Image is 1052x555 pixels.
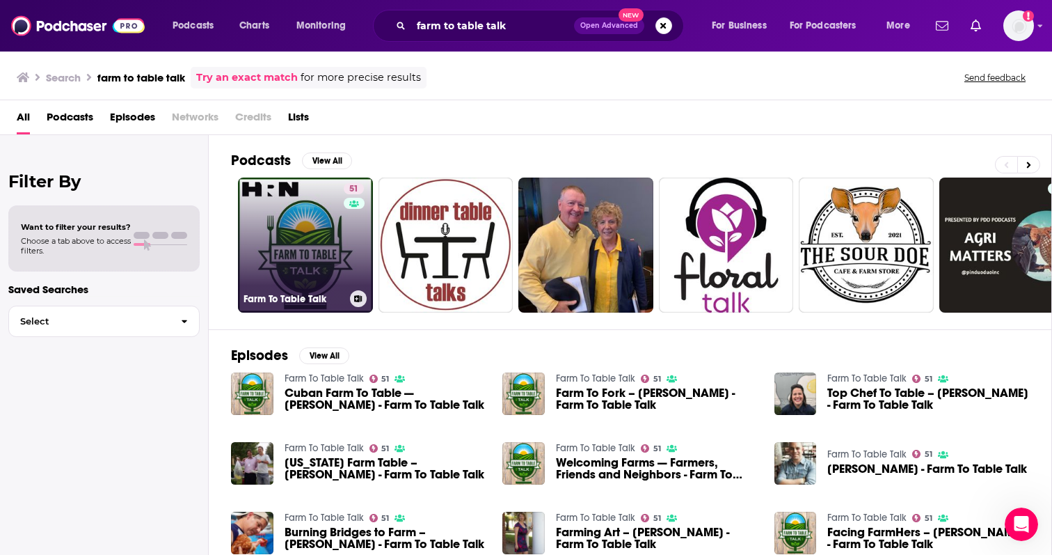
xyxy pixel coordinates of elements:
[556,387,758,411] span: Farm To Fork – [PERSON_NAME] - Farm To Table Talk
[369,514,390,522] a: 51
[46,71,81,84] h3: Search
[17,106,30,134] a: All
[21,236,131,256] span: Choose a tab above to access filters.
[556,457,758,480] a: Welcoming Farms — Farmers, Friends and Neighbors - Farm To Table Talk
[381,515,389,522] span: 51
[369,375,390,383] a: 51
[47,106,93,134] a: Podcasts
[8,306,200,337] button: Select
[925,451,932,458] span: 51
[960,72,1030,84] button: Send feedback
[296,16,346,36] span: Monitoring
[238,178,373,313] a: 51Farm To Table Talk
[502,512,545,554] img: Farming Art – Alison Flory - Farm To Table Talk
[231,347,288,364] h2: Episodes
[285,457,486,480] a: Wyoming Farm Table – Zach Buchel - Farm To Table Talk
[301,70,421,86] span: for more precise results
[574,17,644,34] button: Open AdvancedNew
[285,442,364,454] a: Farm To Table Talk
[827,387,1029,411] a: Top Chef To Table – Caitlin Steininger - Farm To Table Talk
[369,444,390,453] a: 51
[827,512,907,524] a: Farm To Table Talk
[11,13,145,39] img: Podchaser - Follow, Share and Rate Podcasts
[1023,10,1034,22] svg: Add a profile image
[285,512,364,524] a: Farm To Table Talk
[1003,10,1034,41] span: Logged in as catefess
[827,463,1027,475] a: Jose Salazar - Farm To Table Talk
[381,446,389,452] span: 51
[288,106,309,134] a: Lists
[827,463,1027,475] span: [PERSON_NAME] - Farm To Table Talk
[285,526,486,550] a: Burning Bridges to Farm – Tim Young - Farm To Table Talk
[1005,508,1038,541] iframe: Intercom live chat
[641,444,661,453] a: 51
[641,375,661,383] a: 51
[925,515,932,522] span: 51
[386,10,697,42] div: Search podcasts, credits, & more...
[912,514,932,522] a: 51
[781,15,877,37] button: open menu
[774,512,817,554] img: Facing FarmHers – Marji Guyler-Alaniz - Farm To Table Talk
[285,387,486,411] a: Cuban Farm To Table — Ellen Farmer - Farm To Table Talk
[230,15,278,37] a: Charts
[285,373,364,384] a: Farm To Table Talk
[172,106,218,134] span: Networks
[9,317,170,326] span: Select
[285,526,486,550] span: Burning Bridges to Farm – [PERSON_NAME] - Farm To Table Talk
[580,22,638,29] span: Open Advanced
[556,442,635,454] a: Farm To Table Talk
[110,106,155,134] a: Episodes
[502,373,545,415] img: Farm To Fork – Patrick Mulvaney - Farm To Table Talk
[827,526,1029,550] span: Facing FarmHers – [PERSON_NAME] - Farm To Table Talk
[163,15,232,37] button: open menu
[1003,10,1034,41] img: User Profile
[912,375,932,383] a: 51
[285,387,486,411] span: Cuban Farm To Table — [PERSON_NAME] - Farm To Table Talk
[299,347,349,364] button: View All
[344,183,364,194] a: 51
[653,446,661,452] span: 51
[302,153,352,169] button: View All
[877,15,927,37] button: open menu
[912,450,932,458] a: 51
[925,376,932,382] span: 51
[790,16,856,36] span: For Podcasters
[8,171,200,191] h2: Filter By
[702,15,784,37] button: open menu
[231,512,273,554] a: Burning Bridges to Farm – Tim Young - Farm To Table Talk
[349,182,358,196] span: 51
[231,373,273,415] img: Cuban Farm To Table — Ellen Farmer - Farm To Table Talk
[886,16,910,36] span: More
[827,387,1029,411] span: Top Chef To Table – [PERSON_NAME] - Farm To Table Talk
[653,376,661,382] span: 51
[231,347,349,364] a: EpisodesView All
[774,373,817,415] img: Top Chef To Table – Caitlin Steininger - Farm To Table Talk
[827,526,1029,550] a: Facing FarmHers – Marji Guyler-Alaniz - Farm To Table Talk
[641,514,661,522] a: 51
[556,526,758,550] a: Farming Art – Alison Flory - Farm To Table Talk
[653,515,661,522] span: 51
[231,442,273,485] img: Wyoming Farm Table – Zach Buchel - Farm To Table Talk
[556,387,758,411] a: Farm To Fork – Patrick Mulvaney - Farm To Table Talk
[21,222,131,232] span: Want to filter your results?
[712,16,767,36] span: For Business
[1003,10,1034,41] button: Show profile menu
[930,14,954,38] a: Show notifications dropdown
[196,70,298,86] a: Try an exact match
[411,15,574,37] input: Search podcasts, credits, & more...
[502,442,545,485] img: Welcoming Farms — Farmers, Friends and Neighbors - Farm To Table Talk
[556,526,758,550] span: Farming Art – [PERSON_NAME] - Farm To Table Talk
[774,442,817,485] img: Jose Salazar - Farm To Table Talk
[235,106,271,134] span: Credits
